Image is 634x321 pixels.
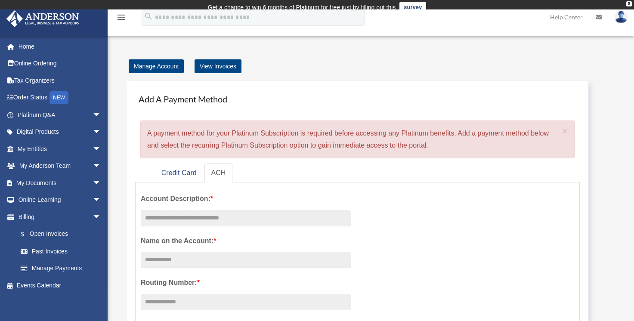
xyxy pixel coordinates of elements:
span: arrow_drop_down [93,174,110,192]
span: arrow_drop_down [93,106,110,124]
a: ACH [204,164,233,183]
div: A payment method for your Platinum Subscription is required before accessing any Platinum benefit... [140,120,575,158]
img: User Pic [615,11,628,23]
a: menu [116,15,127,22]
span: $ [25,229,30,240]
a: Home [6,38,114,55]
a: My Documentsarrow_drop_down [6,174,114,191]
a: Credit Card [155,164,204,183]
a: Online Learningarrow_drop_down [6,191,114,209]
a: Online Ordering [6,55,114,72]
span: arrow_drop_down [93,123,110,141]
label: Routing Number: [141,277,351,289]
label: Account Description: [141,193,351,205]
label: Name on the Account: [141,235,351,247]
a: Past Invoices [12,243,114,260]
a: Platinum Q&Aarrow_drop_down [6,106,114,123]
a: My Anderson Teamarrow_drop_down [6,157,114,175]
button: Close [563,127,568,136]
a: Events Calendar [6,277,114,294]
span: arrow_drop_down [93,208,110,226]
div: Get a chance to win 6 months of Platinum for free just by filling out this [208,2,396,12]
h4: Add A Payment Method [135,90,580,108]
a: Digital Productsarrow_drop_down [6,123,114,141]
a: My Entitiesarrow_drop_down [6,140,114,157]
div: close [626,1,632,6]
a: Billingarrow_drop_down [6,208,114,225]
a: Manage Payments [12,260,110,277]
a: $Open Invoices [12,225,114,243]
img: Anderson Advisors Platinum Portal [4,10,82,27]
span: arrow_drop_down [93,157,110,175]
i: search [144,12,153,21]
a: Manage Account [129,59,184,73]
div: NEW [49,91,68,104]
a: Order StatusNEW [6,89,114,107]
a: View Invoices [195,59,241,73]
span: arrow_drop_down [93,191,110,209]
a: Tax Organizers [6,72,114,89]
span: arrow_drop_down [93,140,110,158]
i: menu [116,12,127,22]
a: survey [399,2,426,12]
span: × [563,126,568,136]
